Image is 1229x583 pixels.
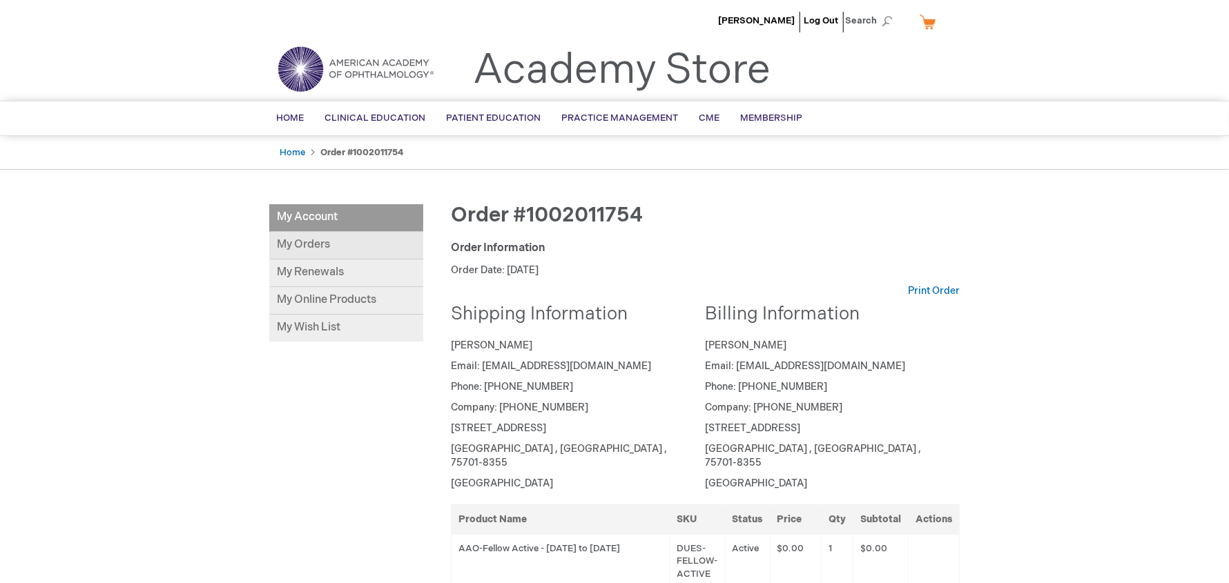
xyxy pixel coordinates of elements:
[446,112,541,123] span: Patient Education
[725,504,770,534] th: Status
[451,422,546,434] span: [STREET_ADDRESS]
[325,112,425,123] span: Clinical Education
[451,305,695,325] h2: Shipping Information
[269,315,423,342] a: My Wish List
[822,504,853,534] th: Qty
[770,504,821,534] th: Price
[451,477,553,489] span: [GEOGRAPHIC_DATA]
[699,112,719,123] span: CME
[804,15,838,26] a: Log Out
[473,46,771,95] a: Academy Store
[706,305,950,325] h2: Billing Information
[269,232,423,259] a: My Orders
[451,443,667,468] span: [GEOGRAPHIC_DATA] , [GEOGRAPHIC_DATA] , 75701-8355
[845,7,898,34] span: Search
[451,264,960,277] p: Order Date: [DATE]
[451,381,573,393] span: Phone: [PHONE_NUMBER]
[908,284,960,298] a: Print Order
[451,203,643,228] span: Order #1002011754
[269,287,423,315] a: My Online Products
[706,360,906,372] span: Email: [EMAIL_ADDRESS][DOMAIN_NAME]
[451,339,532,351] span: [PERSON_NAME]
[853,504,909,534] th: Subtotal
[276,112,304,123] span: Home
[706,422,801,434] span: [STREET_ADDRESS]
[451,360,651,372] span: Email: [EMAIL_ADDRESS][DOMAIN_NAME]
[718,15,795,26] a: [PERSON_NAME]
[706,477,808,489] span: [GEOGRAPHIC_DATA]
[706,381,828,393] span: Phone: [PHONE_NUMBER]
[320,147,403,158] strong: Order #1002011754
[280,147,305,158] a: Home
[670,504,725,534] th: SKU
[451,402,588,413] span: Company: [PHONE_NUMBER]
[706,339,787,351] span: [PERSON_NAME]
[269,259,423,287] a: My Renewals
[452,504,670,534] th: Product Name
[706,402,843,413] span: Company: [PHONE_NUMBER]
[451,241,960,257] div: Order Information
[561,112,678,123] span: Practice Management
[706,443,922,468] span: [GEOGRAPHIC_DATA] , [GEOGRAPHIC_DATA] , 75701-8355
[740,112,802,123] span: Membership
[909,504,960,534] th: Actions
